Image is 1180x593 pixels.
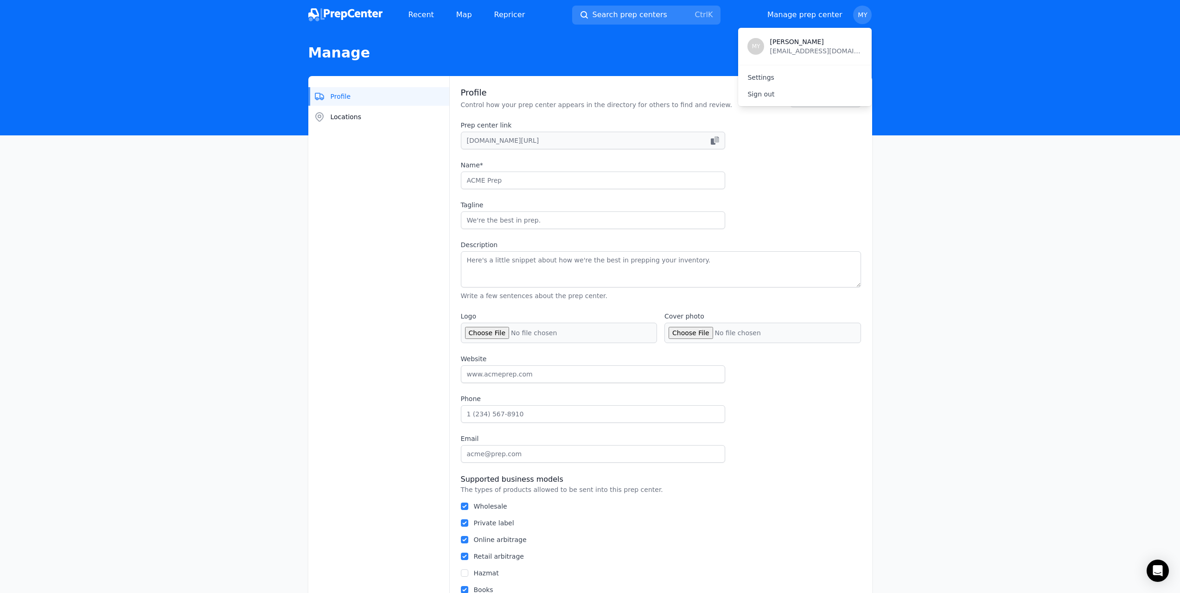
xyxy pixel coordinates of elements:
[664,312,861,321] label: Cover photo
[474,503,507,510] label: Wholesale
[474,569,499,577] label: Hazmat
[461,434,725,443] label: Email
[474,536,527,543] label: Online arbitrage
[461,172,725,189] input: ACME Prep
[461,87,732,98] h2: Profile
[738,69,872,86] a: Settings
[308,45,872,61] h1: Manage
[738,28,872,106] div: MY
[461,240,861,249] label: Description
[853,6,872,24] button: MY
[461,200,725,210] label: Tagline
[461,160,725,170] label: Name*
[858,12,867,18] span: MY
[1147,560,1169,582] div: Open Intercom Messenger
[461,474,861,485] div: Supported business models
[461,354,725,363] label: Website
[461,394,725,403] label: Phone
[461,445,725,463] input: acme@prep.com
[461,132,725,149] button: [DOMAIN_NAME][URL]
[695,10,708,19] kbd: Ctrl
[467,136,539,145] span: [DOMAIN_NAME][URL]
[593,9,667,20] span: Search prep centers
[474,553,524,560] label: Retail arbitrage
[461,291,861,300] p: Write a few sentences about the prep center.
[474,519,514,527] label: Private label
[449,6,479,24] a: Map
[461,211,725,229] input: We're the best in prep.
[461,121,725,130] label: Prep center link
[487,6,533,24] a: Repricer
[331,92,351,101] span: Profile
[770,37,862,46] span: [PERSON_NAME]
[461,405,725,423] input: 1 (234) 567-8910
[461,485,861,494] p: The types of products allowed to be sent into this prep center.
[767,9,842,20] a: Manage prep center
[461,365,725,383] input: www.acmeprep.com
[461,312,657,321] label: Logo
[708,10,713,19] kbd: K
[308,8,383,21] img: PrepCenter
[572,6,721,25] button: Search prep centersCtrlK
[752,43,760,50] p: MY
[770,46,862,56] span: [EMAIL_ADDRESS][DOMAIN_NAME]
[401,6,441,24] a: Recent
[461,100,732,109] p: Control how your prep center appears in the directory for others to find and review.
[747,89,862,99] p: Sign out
[331,112,362,121] span: Locations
